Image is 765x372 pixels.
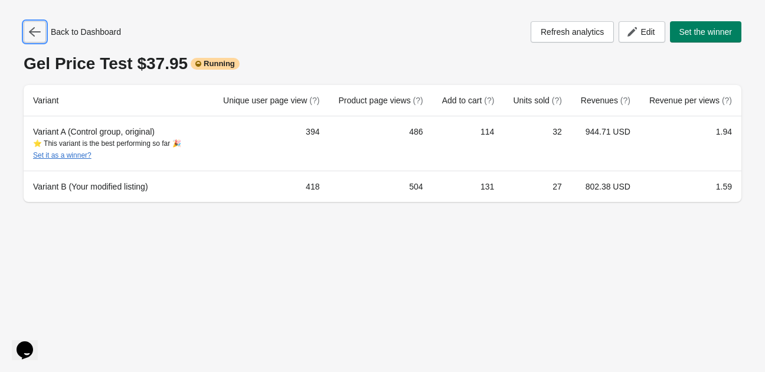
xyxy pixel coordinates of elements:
button: Edit [619,21,665,43]
button: Set the winner [670,21,742,43]
td: 131 [433,171,504,202]
th: Variant [24,85,214,116]
span: Units sold [513,96,561,105]
td: 802.38 USD [571,171,640,202]
td: 944.71 USD [571,116,640,171]
button: Set it as a winner? [33,151,91,159]
td: 32 [504,116,571,171]
td: 418 [214,171,329,202]
td: 394 [214,116,329,171]
span: Add to cart [442,96,495,105]
span: Edit [640,27,655,37]
span: (?) [309,96,319,105]
td: 1.94 [640,116,741,171]
span: (?) [722,96,732,105]
td: 486 [329,116,432,171]
div: Running [191,58,240,70]
span: Unique user page view [223,96,319,105]
td: 114 [433,116,504,171]
span: Revenues [581,96,630,105]
span: Set the winner [679,27,733,37]
td: 27 [504,171,571,202]
span: Revenue per views [649,96,732,105]
span: (?) [620,96,630,105]
span: Refresh analytics [541,27,604,37]
span: Product page views [338,96,423,105]
div: ⭐ This variant is the best performing so far 🎉 [33,138,204,161]
span: (?) [484,96,494,105]
div: Variant B (Your modified listing) [33,181,204,192]
td: 1.59 [640,171,741,202]
iframe: chat widget [12,325,50,360]
div: Back to Dashboard [24,21,121,43]
button: Refresh analytics [531,21,614,43]
div: Variant A (Control group, original) [33,126,204,161]
td: 504 [329,171,432,202]
div: Gel Price Test $37.95 [24,54,741,73]
span: (?) [552,96,562,105]
span: (?) [413,96,423,105]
